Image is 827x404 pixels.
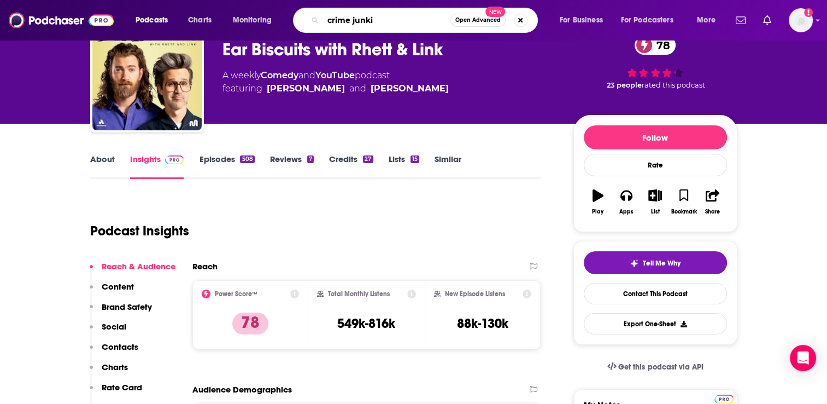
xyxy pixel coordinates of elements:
button: Apps [612,182,641,222]
button: open menu [128,11,182,29]
div: 7 [307,155,314,163]
h2: Audience Demographics [192,384,292,395]
span: 78 [646,36,676,55]
span: Podcasts [136,13,168,28]
img: tell me why sparkle [630,259,638,268]
span: For Business [560,13,603,28]
a: Episodes508 [199,154,254,179]
span: 23 people [607,81,642,89]
button: Reach & Audience [90,261,175,281]
div: 78 23 peoplerated this podcast [573,28,737,96]
button: tell me why sparkleTell Me Why [584,251,727,274]
button: Charts [90,362,128,382]
img: Podchaser Pro [714,395,734,403]
p: Charts [102,362,128,372]
p: Contacts [102,342,138,352]
div: Apps [619,209,634,215]
h3: 88k-130k [457,315,508,332]
div: Bookmark [671,209,696,215]
div: Search podcasts, credits, & more... [303,8,548,33]
button: Open AdvancedNew [450,14,506,27]
button: Content [90,281,134,302]
button: Social [90,321,126,342]
input: Search podcasts, credits, & more... [323,11,450,29]
button: Rate Card [90,382,142,402]
button: open menu [689,11,729,29]
button: Play [584,182,612,222]
h2: Power Score™ [215,290,257,298]
span: Monitoring [233,13,272,28]
button: open menu [552,11,617,29]
span: and [298,70,315,80]
img: Podchaser - Follow, Share and Rate Podcasts [9,10,114,31]
div: 15 [410,155,419,163]
p: Reach & Audience [102,261,175,272]
svg: Add a profile image [804,8,813,17]
span: New [485,7,505,17]
h2: Total Monthly Listens [328,290,390,298]
button: Follow [584,125,727,149]
a: Pro website [714,393,734,403]
div: Play [592,209,603,215]
button: Show profile menu [789,8,813,32]
span: More [697,13,715,28]
a: Comedy [261,70,298,80]
a: Get this podcast via API [599,354,712,380]
div: 508 [240,155,254,163]
div: 27 [363,155,373,163]
p: Content [102,281,134,292]
button: Contacts [90,342,138,362]
a: Link Neal [371,82,449,95]
h2: New Episode Listens [445,290,505,298]
img: Ear Biscuits with Rhett & Link [92,21,202,130]
p: 78 [232,313,268,334]
a: Reviews7 [270,154,314,179]
span: Logged in as haleysmith21 [789,8,813,32]
h1: Podcast Insights [90,223,189,239]
div: Rate [584,154,727,176]
span: featuring [222,82,449,95]
button: Bookmark [670,182,698,222]
a: Show notifications dropdown [759,11,776,30]
p: Rate Card [102,382,142,393]
span: and [349,82,366,95]
img: User Profile [789,8,813,32]
a: 78 [635,36,676,55]
a: Rhett McLaughlin [267,82,345,95]
a: Show notifications dropdown [731,11,750,30]
span: Tell Me Why [643,259,681,268]
button: Brand Safety [90,302,152,322]
a: Contact This Podcast [584,283,727,304]
a: YouTube [315,70,355,80]
button: Share [698,182,726,222]
a: Charts [181,11,218,29]
span: rated this podcast [642,81,705,89]
div: Share [705,209,720,215]
button: open menu [614,11,689,29]
div: List [651,209,660,215]
div: A weekly podcast [222,69,449,95]
div: Open Intercom Messenger [790,345,816,371]
button: Export One-Sheet [584,313,727,334]
img: Podchaser Pro [165,155,184,164]
a: Similar [435,154,461,179]
span: Get this podcast via API [618,362,703,372]
a: Credits27 [329,154,373,179]
span: Open Advanced [455,18,501,23]
button: open menu [225,11,286,29]
h3: 549k-816k [337,315,395,332]
a: Lists15 [389,154,419,179]
span: Charts [188,13,212,28]
p: Social [102,321,126,332]
span: For Podcasters [621,13,673,28]
a: InsightsPodchaser Pro [130,154,184,179]
p: Brand Safety [102,302,152,312]
h2: Reach [192,261,218,272]
button: List [641,182,669,222]
a: About [90,154,115,179]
